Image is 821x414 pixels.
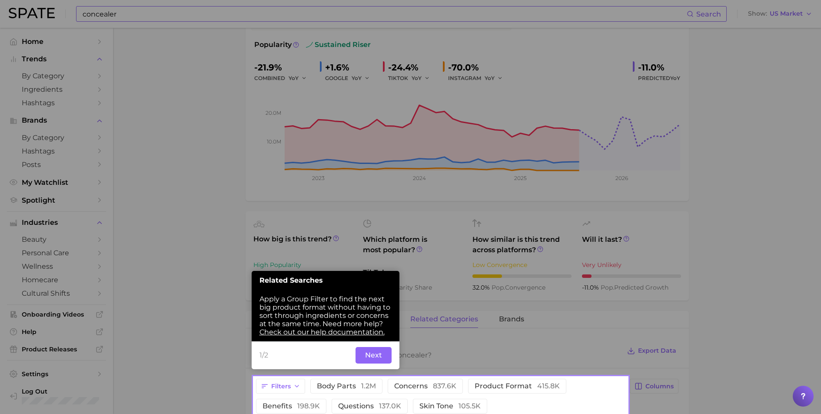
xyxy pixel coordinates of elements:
span: 105.5k [459,402,481,410]
span: product format [475,383,560,390]
span: 1.2m [361,382,376,390]
span: body parts [317,383,376,390]
span: skin tone [419,403,481,410]
span: Filters [271,383,291,390]
span: benefits [263,403,320,410]
span: 837.6k [433,382,456,390]
span: 137.0k [379,402,401,410]
span: 415.8k [537,382,560,390]
span: concerns [394,383,456,390]
button: Filters [256,379,305,394]
span: questions [338,403,401,410]
span: 198.9k [297,402,320,410]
